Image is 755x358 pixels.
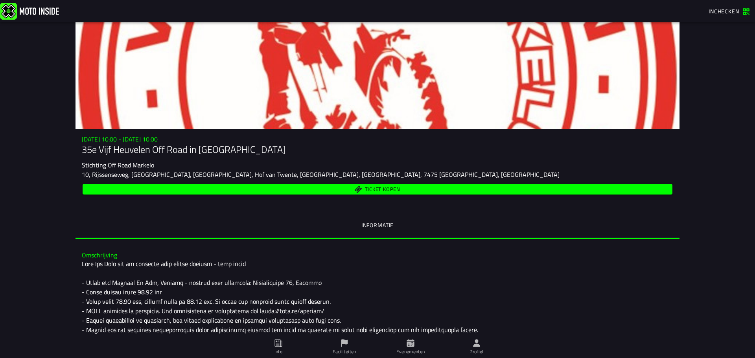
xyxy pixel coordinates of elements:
span: Ticket kopen [365,187,400,192]
ion-label: Profiel [470,348,484,355]
a: Inchecken [705,4,753,18]
ion-text: Stichting Off Road Markelo [82,160,154,170]
ion-label: Evenementen [396,348,425,355]
h3: [DATE] 10:00 - [DATE] 10:00 [82,136,673,143]
ion-label: Faciliteiten [333,348,356,355]
h3: Omschrijving [82,252,673,259]
ion-text: 10, Rijssenseweg, [GEOGRAPHIC_DATA], [GEOGRAPHIC_DATA], Hof van Twente, [GEOGRAPHIC_DATA], [GEOGR... [82,170,560,179]
ion-label: Info [274,348,282,355]
span: Inchecken [709,7,739,15]
h1: 35e Vijf Heuvelen Off Road in [GEOGRAPHIC_DATA] [82,143,673,156]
